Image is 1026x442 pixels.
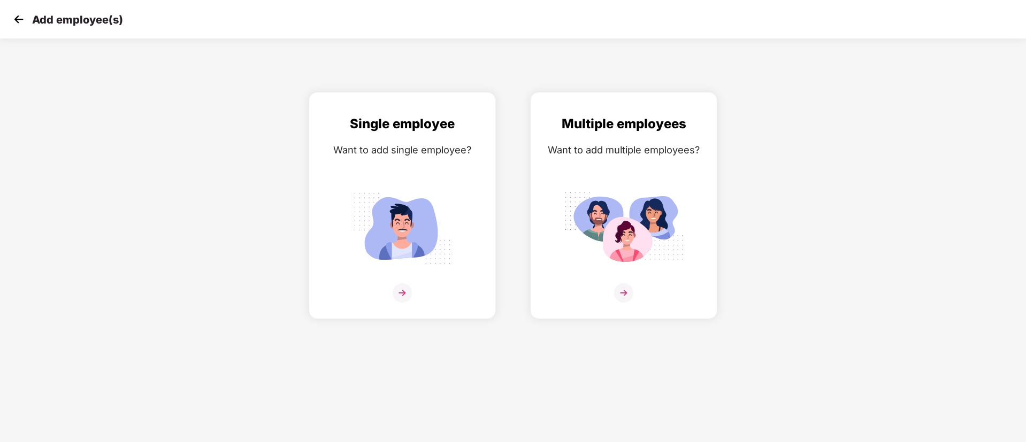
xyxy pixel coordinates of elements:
p: Add employee(s) [32,13,123,26]
img: svg+xml;base64,PHN2ZyB4bWxucz0iaHR0cDovL3d3dy53My5vcmcvMjAwMC9zdmciIHdpZHRoPSIzNiIgaGVpZ2h0PSIzNi... [614,283,633,303]
div: Multiple employees [541,114,706,134]
img: svg+xml;base64,PHN2ZyB4bWxucz0iaHR0cDovL3d3dy53My5vcmcvMjAwMC9zdmciIHdpZHRoPSIzNiIgaGVpZ2h0PSIzNi... [393,283,412,303]
img: svg+xml;base64,PHN2ZyB4bWxucz0iaHR0cDovL3d3dy53My5vcmcvMjAwMC9zdmciIGlkPSJNdWx0aXBsZV9lbXBsb3llZS... [564,187,684,270]
img: svg+xml;base64,PHN2ZyB4bWxucz0iaHR0cDovL3d3dy53My5vcmcvMjAwMC9zdmciIHdpZHRoPSIzMCIgaGVpZ2h0PSIzMC... [11,11,27,27]
img: svg+xml;base64,PHN2ZyB4bWxucz0iaHR0cDovL3d3dy53My5vcmcvMjAwMC9zdmciIGlkPSJTaW5nbGVfZW1wbG95ZWUiIH... [342,187,462,270]
div: Want to add single employee? [320,142,485,158]
div: Single employee [320,114,485,134]
div: Want to add multiple employees? [541,142,706,158]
